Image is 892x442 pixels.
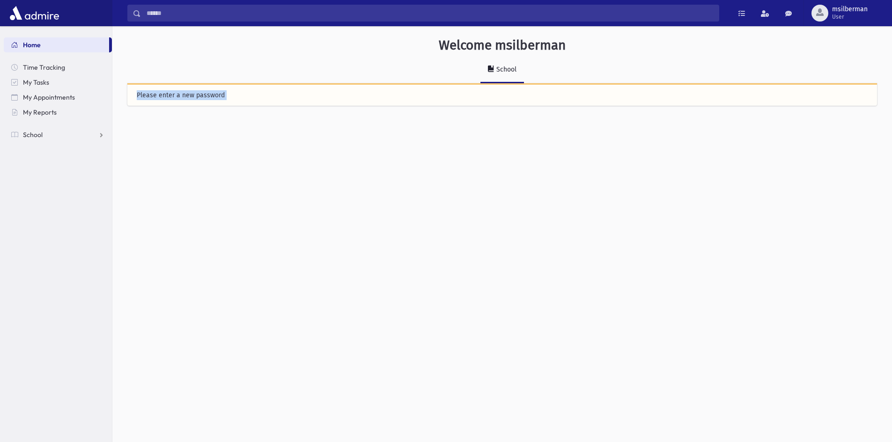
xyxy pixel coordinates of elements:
a: My Appointments [4,90,112,105]
input: Search [141,5,719,22]
div: Please enter a new password [137,90,868,100]
span: My Appointments [23,93,75,101]
span: msilberman [832,6,868,13]
a: School [480,57,524,83]
h3: Welcome msilberman [439,37,566,53]
span: Home [23,41,41,49]
div: School [494,65,516,73]
a: My Tasks [4,75,112,90]
a: Home [4,37,109,52]
span: My Tasks [23,78,49,87]
span: User [832,13,868,21]
span: Time Tracking [23,63,65,72]
span: School [23,130,43,139]
a: My Reports [4,105,112,120]
a: School [4,127,112,142]
span: My Reports [23,108,57,116]
img: AdmirePro [7,4,61,22]
a: Time Tracking [4,60,112,75]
